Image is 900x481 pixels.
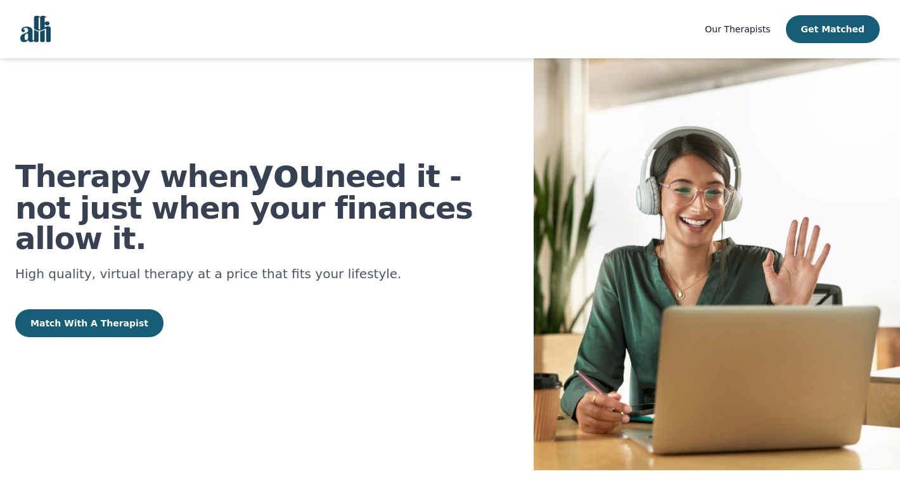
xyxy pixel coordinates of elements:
[705,22,770,37] a: Our Therapists
[705,24,770,34] span: Our Therapists
[15,158,473,256] span: need it - not just when your finances allow it.
[20,16,51,42] img: alli logo
[786,15,880,43] button: Get Matched
[15,264,518,284] p: High quality, virtual therapy at a price that fits your lifestyle.
[15,309,164,337] button: Match With A Therapist
[249,151,325,196] b: you
[15,158,249,194] span: Therapy when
